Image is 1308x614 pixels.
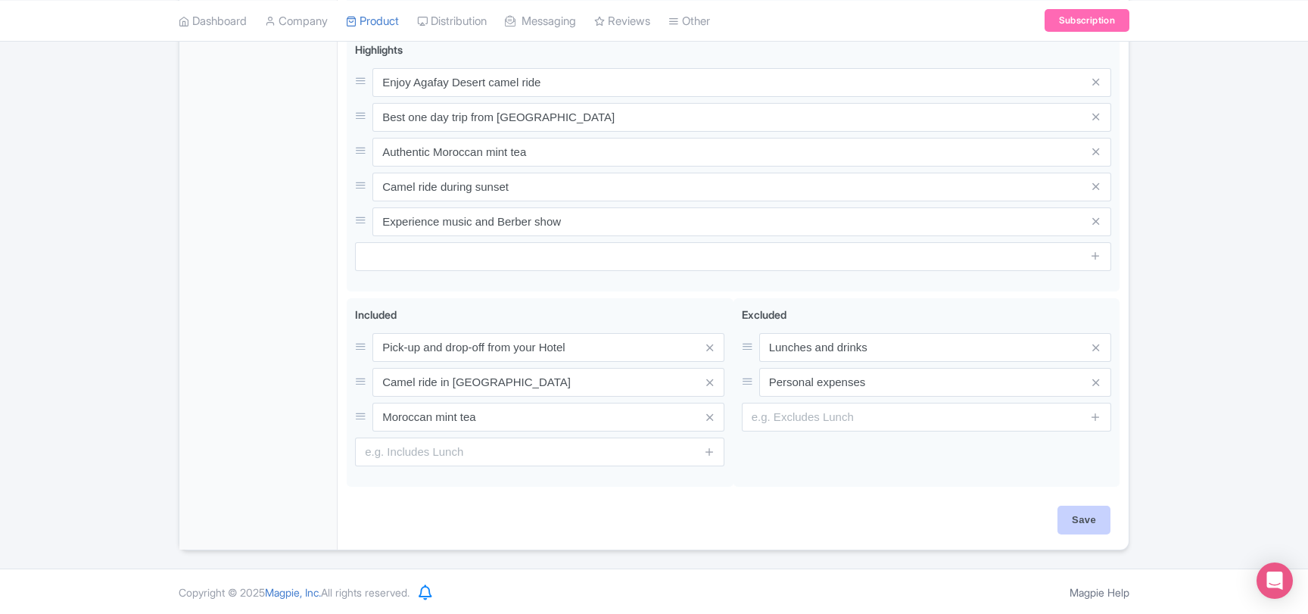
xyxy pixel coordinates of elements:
span: Included [355,308,397,321]
input: e.g. Excludes Lunch [742,403,1111,432]
input: Save [1057,506,1110,535]
input: e.g. Includes Lunch [355,438,724,466]
div: Open Intercom Messenger [1257,563,1293,599]
span: Highlights [355,43,403,56]
a: Subscription [1045,9,1129,32]
a: Magpie Help [1070,586,1129,599]
div: Copyright © 2025 All rights reserved. [170,584,419,600]
span: Magpie, Inc. [265,586,321,599]
span: Excluded [742,308,786,321]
